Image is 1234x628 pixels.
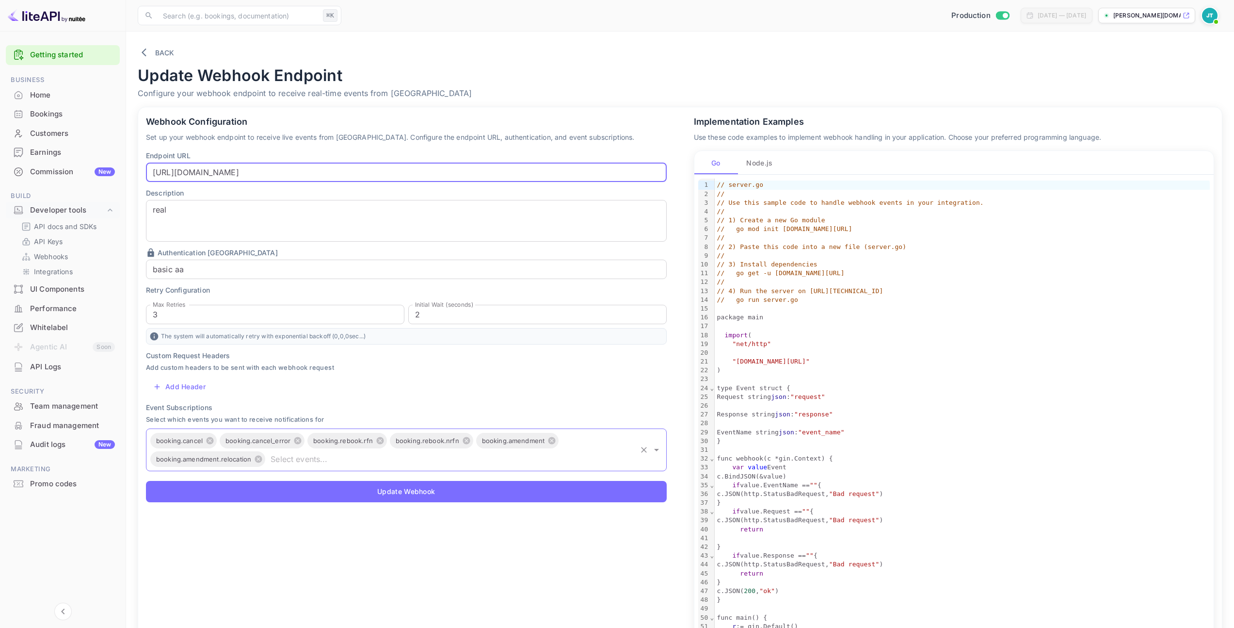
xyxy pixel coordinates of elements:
span: Build [6,191,120,201]
div: New [95,167,115,176]
div: API Logs [6,358,120,377]
div: Getting started [6,45,120,65]
button: Go [694,151,738,174]
div: Earnings [30,147,115,158]
div: Request string : [715,393,1210,401]
div: c.JSON(http.StatusBadRequest, ) [715,560,1210,569]
div: ( [715,331,1210,340]
span: // go mod init [DOMAIN_NAME][URL] [717,225,852,232]
div: 25 [698,393,710,401]
p: API docs and SDKs [34,221,97,231]
div: 13 [698,287,710,296]
div: 24 [698,384,710,393]
div: 7 [698,233,710,242]
span: "event_name" [798,429,845,436]
div: Customers [6,124,120,143]
div: CommissionNew [6,163,120,182]
span: Production [951,10,991,21]
div: Team management [30,401,115,412]
div: c.JSON(http.StatusBadRequest, ) [715,516,1210,525]
div: 8 [698,243,710,251]
span: booking.amendment.relocation [150,454,257,465]
div: 16 [698,313,710,322]
p: The system will automatically retry with exponential backoff ( 0 , 0 , 0 sec...) [146,328,667,345]
p: Custom Request Headers [146,350,667,361]
p: Endpoint URL [146,150,667,161]
div: c.JSON( , ) [715,587,1210,595]
div: 21 [698,357,710,366]
span: // 4) Run the server on [URL][TECHNICAL_ID] [717,287,883,295]
textarea: real [153,204,660,238]
div: Developer tools [6,202,120,219]
div: 48 [698,595,710,604]
div: Audit logsNew [6,435,120,454]
div: UI Components [6,280,120,299]
span: booking.cancel_error [220,435,296,446]
span: "" [810,481,817,489]
p: Implementation Examples [694,115,1215,128]
div: } [715,578,1210,587]
div: ) [715,366,1210,375]
div: 20 [698,348,710,357]
span: // [717,234,724,241]
span: Fold line [709,552,714,559]
div: func main() { [715,613,1210,622]
div: Response string : [715,410,1210,419]
div: 40 [698,525,710,534]
div: } [715,543,1210,551]
span: // 2) Paste this code into a new file (server.go) [717,243,906,250]
div: 19 [698,340,710,348]
div: 27 [698,410,710,419]
span: json [775,411,790,418]
span: Fold line [709,455,714,462]
span: if [732,508,740,515]
span: 200 [744,587,755,595]
p: Integrations [34,266,73,277]
a: API docs and SDKs [21,221,112,231]
div: [DATE] — [DATE] [1038,11,1086,20]
div: 3 [698,198,710,207]
span: "Bad request" [829,561,880,568]
div: 2 [698,190,710,198]
span: "net/http" [732,340,771,347]
div: 43 [698,551,710,560]
input: Select events... [267,452,635,466]
p: API Keys [34,236,63,247]
div: Bookings [30,109,115,120]
div: booking.amendment [476,433,559,448]
div: Bookings [6,105,120,124]
div: 45 [698,569,710,578]
div: 49 [698,604,710,613]
div: Promo codes [6,475,120,494]
button: Update Webhook [146,481,667,502]
div: 37 [698,498,710,507]
div: 5 [698,216,710,225]
span: "request" [790,393,825,400]
a: Webhooks [21,251,112,262]
div: 31 [698,446,710,454]
div: 12 [698,278,710,286]
p: [PERSON_NAME][DOMAIN_NAME]... [1113,11,1181,20]
div: 32 [698,454,710,463]
a: API Logs [6,358,120,376]
div: 10 [698,260,710,269]
div: 14 [698,296,710,304]
a: Whitelabel [6,318,120,336]
div: booking.cancel [150,433,217,448]
div: Whitelabel [30,322,115,333]
span: Security [6,386,120,397]
div: Customers [30,128,115,139]
div: Performance [6,299,120,318]
div: value.Response == { [715,551,1210,560]
div: 4 [698,207,710,216]
div: 46 [698,578,710,587]
a: Fraud management [6,416,120,434]
div: API docs and SDKs [17,219,116,233]
button: Add Header [146,377,213,397]
div: API Logs [30,362,115,373]
p: Configure your webhook endpoint to receive real-time events from [GEOGRAPHIC_DATA] [138,87,1222,99]
div: Integrations [17,264,116,279]
a: Getting started [30,50,115,61]
a: CommissionNew [6,163,120,181]
div: 29 [698,428,710,437]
